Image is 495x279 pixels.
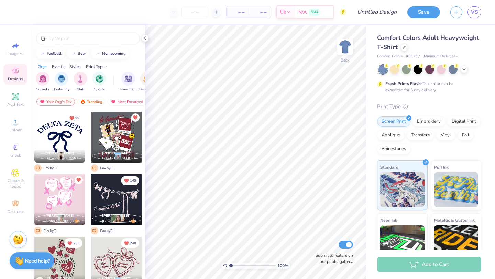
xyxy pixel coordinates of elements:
[7,209,24,214] span: Decorate
[139,87,155,92] span: Game Day
[77,98,106,106] div: Trending
[341,57,350,63] div: Back
[77,87,84,92] span: Club
[338,40,352,54] img: Back
[102,52,126,55] div: homecoming
[108,98,146,106] div: Most Favorited
[377,34,479,51] span: Comfort Colors Adult Heavyweight T-Shirt
[312,252,353,265] label: Submit to feature on our public gallery.
[436,130,455,141] div: Vinyl
[74,72,87,92] div: filter for Club
[34,227,42,234] span: E J
[58,75,65,83] img: Fraternity Image
[39,75,47,83] img: Sorority Image
[385,81,470,93] div: This color can be expedited for 5 day delivery.
[102,213,131,218] span: [PERSON_NAME]
[406,54,420,59] span: # C1717
[377,54,403,59] span: Comfort Colors
[434,216,475,224] span: Metallic & Glitter Ink
[7,102,24,107] span: Add Text
[9,127,22,133] span: Upload
[100,166,113,171] span: Fav by El
[44,228,57,233] span: Fav by El
[52,64,64,70] div: Events
[434,225,478,260] img: Metallic & Glitter Ink
[45,213,74,218] span: [PERSON_NAME]
[102,156,139,161] span: Pi Beta Phi, [GEOGRAPHIC_DATA][US_STATE]
[95,52,101,56] img: trend_line.gif
[111,99,116,104] img: most_fav.gif
[36,98,75,106] div: Your Org's Fav
[69,64,81,70] div: Styles
[54,87,69,92] span: Fraternity
[74,72,87,92] button: filter button
[471,8,478,16] span: VS
[45,151,74,156] span: [PERSON_NAME]
[36,48,65,59] button: football
[10,153,21,158] span: Greek
[40,99,45,104] img: most_fav.gif
[67,48,89,59] button: bear
[120,87,136,92] span: Parent's Weekend
[47,52,62,55] div: football
[25,258,50,264] strong: Need help?
[45,219,82,224] span: Alpha Xi Delta, [GEOGRAPHIC_DATA][US_STATE]
[380,225,425,260] img: Neon Ink
[377,116,410,127] div: Screen Print
[467,6,481,18] a: VS
[91,227,98,234] span: E J
[434,164,449,171] span: Puff Ink
[8,51,24,56] span: Image AI
[36,72,49,92] div: filter for Sorority
[231,9,244,16] span: – –
[34,164,42,172] span: E J
[124,75,132,83] img: Parent's Weekend Image
[377,103,481,111] div: Print Type
[424,54,458,59] span: Minimum Order: 24 +
[8,76,23,82] span: Designs
[298,9,307,16] span: N/A
[377,130,405,141] div: Applique
[92,72,106,92] div: filter for Sports
[40,52,45,56] img: trend_line.gif
[412,116,445,127] div: Embroidery
[253,9,266,16] span: – –
[181,6,208,18] input: – –
[36,87,49,92] span: Sorority
[143,75,151,83] img: Game Day Image
[96,75,103,83] img: Sports Image
[385,81,422,87] strong: Fresh Prints Flash:
[100,228,113,233] span: Fav by El
[3,178,27,189] span: Clipart & logos
[45,156,82,161] span: Delta Zeta, [GEOGRAPHIC_DATA]
[407,130,434,141] div: Transfers
[120,72,136,92] button: filter button
[139,72,155,92] button: filter button
[44,166,57,171] span: Fav by El
[36,72,49,92] button: filter button
[71,52,76,56] img: trend_line.gif
[86,64,107,70] div: Print Types
[434,172,478,207] img: Puff Ink
[47,35,135,42] input: Try "Alpha"
[94,87,105,92] span: Sports
[311,10,318,14] span: FREE
[380,216,397,224] span: Neon Ink
[92,72,106,92] button: filter button
[91,164,98,172] span: E J
[139,72,155,92] div: filter for Game Day
[91,48,129,59] button: homecoming
[352,5,402,19] input: Untitled Design
[380,164,398,171] span: Standard
[78,52,86,55] div: bear
[447,116,481,127] div: Digital Print
[54,72,69,92] div: filter for Fraternity
[380,172,425,207] img: Standard
[277,263,288,269] span: 100 %
[54,72,69,92] button: filter button
[80,99,86,104] img: trending.gif
[120,72,136,92] div: filter for Parent's Weekend
[458,130,474,141] div: Foil
[407,6,440,18] button: Save
[38,64,47,70] div: Orgs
